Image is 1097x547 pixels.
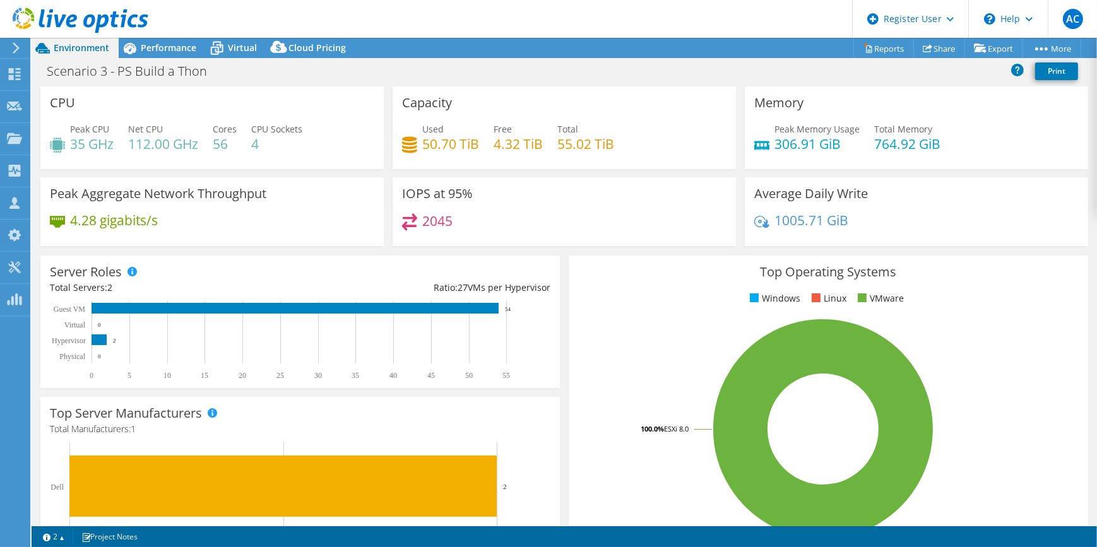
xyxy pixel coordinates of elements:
[127,371,131,380] text: 5
[314,371,322,380] text: 30
[964,38,1023,58] a: Export
[774,123,860,135] span: Peak Memory Usage
[754,96,803,110] h3: Memory
[402,187,473,201] h3: IOPS at 95%
[128,137,198,151] h4: 112.00 GHz
[276,371,284,380] text: 25
[131,423,136,435] span: 1
[747,291,800,305] li: Windows
[70,123,109,135] span: Peak CPU
[251,123,302,135] span: CPU Sockets
[73,529,146,544] a: Project Notes
[494,137,543,151] h4: 4.32 TiB
[98,322,101,328] text: 0
[54,42,109,54] span: Environment
[503,483,507,490] text: 2
[427,371,435,380] text: 45
[98,353,101,360] text: 0
[809,291,846,305] li: Linux
[458,281,468,293] span: 27
[494,123,512,135] span: Free
[54,305,85,314] text: Guest VM
[855,291,904,305] li: VMware
[389,371,397,380] text: 40
[251,137,302,151] h4: 4
[853,38,914,58] a: Reports
[422,137,479,151] h4: 50.70 TiB
[50,96,75,110] h3: CPU
[505,306,511,312] text: 54
[913,38,965,58] a: Share
[578,265,1079,279] h3: Top Operating Systems
[754,187,868,201] h3: Average Daily Write
[874,137,940,151] h4: 764.92 GiB
[50,483,64,491] text: Dell
[128,123,163,135] span: Net CPU
[774,137,860,151] h4: 306.91 GiB
[163,371,171,380] text: 10
[300,281,550,295] div: Ratio: VMs per Hypervisor
[52,336,86,345] text: Hypervisor
[557,123,578,135] span: Total
[352,371,359,380] text: 35
[50,422,550,436] h4: Total Manufacturers:
[70,213,158,227] h4: 4.28 gigabits/s
[64,321,86,329] text: Virtual
[664,424,689,433] tspan: ESXi 8.0
[107,281,112,293] span: 2
[70,137,114,151] h4: 35 GHz
[1035,62,1078,80] a: Print
[422,214,453,228] h4: 2045
[641,424,664,433] tspan: 100.0%
[141,42,196,54] span: Performance
[34,529,73,544] a: 2
[402,96,452,110] h3: Capacity
[288,42,346,54] span: Cloud Pricing
[213,123,237,135] span: Cores
[502,371,510,380] text: 55
[213,137,237,151] h4: 56
[41,64,227,78] h1: Scenario 3 - PS Build a Thon
[113,338,116,344] text: 2
[239,371,246,380] text: 20
[201,371,208,380] text: 15
[50,187,266,201] h3: Peak Aggregate Network Throughput
[422,123,444,135] span: Used
[1063,9,1083,29] span: AC
[774,213,848,227] h4: 1005.71 GiB
[557,137,614,151] h4: 55.02 TiB
[228,42,257,54] span: Virtual
[50,265,122,279] h3: Server Roles
[59,352,85,361] text: Physical
[465,371,473,380] text: 50
[90,371,93,380] text: 0
[50,281,300,295] div: Total Servers:
[1023,38,1081,58] a: More
[50,406,202,420] h3: Top Server Manufacturers
[874,123,932,135] span: Total Memory
[984,13,995,25] svg: \n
